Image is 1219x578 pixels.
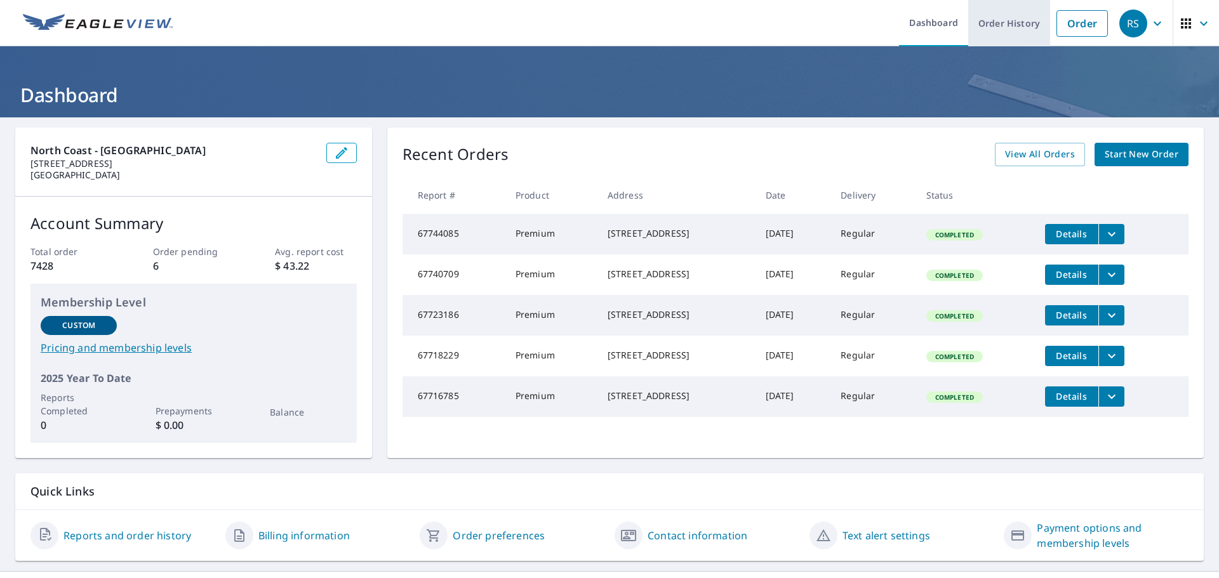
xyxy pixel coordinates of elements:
th: Report # [403,176,505,214]
td: 67723186 [403,295,505,336]
a: Order [1056,10,1108,37]
button: detailsBtn-67718229 [1045,346,1098,366]
div: [STREET_ADDRESS] [608,390,745,402]
p: [STREET_ADDRESS] [30,158,316,169]
td: Regular [830,295,916,336]
p: 0 [41,417,117,433]
a: Reports and order history [63,528,191,543]
div: RS [1119,10,1147,37]
button: filesDropdownBtn-67723186 [1098,305,1124,325]
button: filesDropdownBtn-67744085 [1098,224,1124,244]
td: Premium [505,254,597,295]
td: 67744085 [403,214,505,254]
p: Account Summary [30,212,357,235]
div: [STREET_ADDRESS] [608,349,745,362]
span: Completed [928,393,982,402]
th: Delivery [830,176,916,214]
a: Text alert settings [843,528,930,543]
p: Quick Links [30,483,1189,499]
th: Address [597,176,756,214]
td: Regular [830,336,916,376]
button: detailsBtn-67723186 [1045,305,1098,325]
span: Details [1053,309,1091,321]
p: Recent Orders [403,143,509,166]
div: [STREET_ADDRESS] [608,308,745,321]
p: 2025 Year To Date [41,371,347,386]
h1: Dashboard [15,82,1204,108]
td: Regular [830,376,916,417]
td: Premium [505,336,597,376]
td: [DATE] [756,214,831,254]
td: [DATE] [756,295,831,336]
td: [DATE] [756,254,831,295]
p: Membership Level [41,294,347,311]
span: Completed [928,352,982,361]
span: Details [1053,268,1091,280]
p: $ 0.00 [156,417,232,433]
th: Product [505,176,597,214]
p: Custom [62,320,95,331]
p: Prepayments [156,404,232,417]
p: 6 [153,258,234,273]
p: Total order [30,245,112,258]
button: detailsBtn-67716785 [1045,386,1098,407]
td: Premium [505,295,597,336]
span: Details [1053,390,1091,402]
td: 67718229 [403,336,505,376]
button: detailsBtn-67744085 [1045,224,1098,244]
td: [DATE] [756,336,831,376]
a: Billing information [258,528,350,543]
th: Date [756,176,831,214]
p: North Coast - [GEOGRAPHIC_DATA] [30,143,316,158]
td: 67740709 [403,254,505,295]
span: Completed [928,230,982,239]
button: filesDropdownBtn-67716785 [1098,386,1124,407]
span: Start New Order [1105,147,1178,162]
span: Completed [928,271,982,280]
td: Regular [830,214,916,254]
p: [GEOGRAPHIC_DATA] [30,169,316,181]
td: Premium [505,214,597,254]
td: Premium [505,376,597,417]
td: 67716785 [403,376,505,417]
img: EV Logo [23,14,173,33]
span: Completed [928,312,982,320]
button: filesDropdownBtn-67718229 [1098,346,1124,366]
span: Details [1053,228,1091,240]
a: Contact information [648,528,747,543]
td: [DATE] [756,376,831,417]
p: Balance [270,405,346,419]
div: [STREET_ADDRESS] [608,268,745,280]
span: Details [1053,350,1091,362]
span: View All Orders [1005,147,1075,162]
th: Status [916,176,1035,214]
a: Payment options and membership levels [1037,520,1189,551]
div: [STREET_ADDRESS] [608,227,745,240]
button: detailsBtn-67740709 [1045,265,1098,285]
a: Order preferences [453,528,545,543]
td: Regular [830,254,916,295]
p: Avg. report cost [275,245,356,258]
a: Start New Order [1095,143,1189,166]
a: View All Orders [995,143,1085,166]
p: 7428 [30,258,112,273]
button: filesDropdownBtn-67740709 [1098,265,1124,285]
p: $ 43.22 [275,258,356,273]
a: Pricing and membership levels [41,340,347,355]
p: Order pending [153,245,234,258]
p: Reports Completed [41,391,117,417]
